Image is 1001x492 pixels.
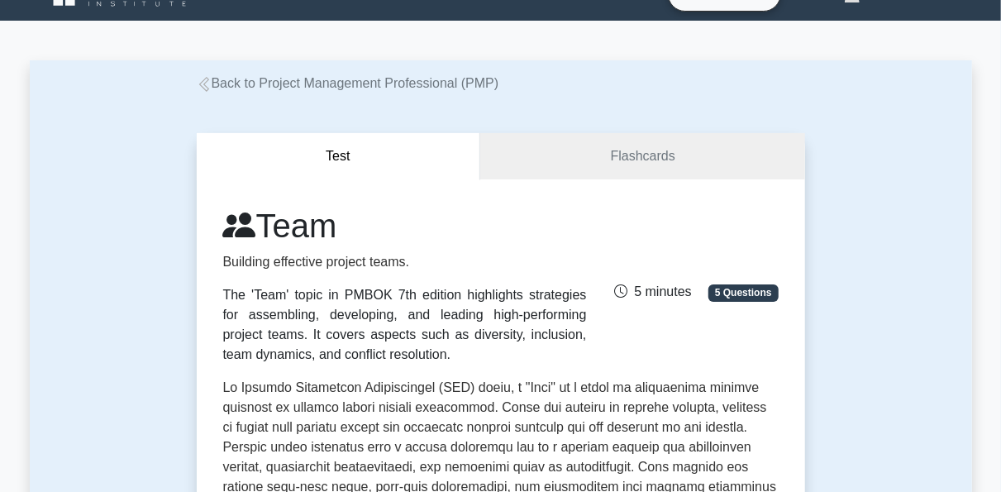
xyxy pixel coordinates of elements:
p: Building effective project teams. [223,252,587,272]
a: Back to Project Management Professional (PMP) [197,76,499,90]
button: Test [197,133,481,180]
div: The 'Team' topic in PMBOK 7th edition highlights strategies for assembling, developing, and leadi... [223,285,587,365]
span: 5 Questions [708,284,778,301]
span: 5 minutes [614,284,691,299]
a: Flashcards [480,133,804,180]
h1: Team [223,206,587,246]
